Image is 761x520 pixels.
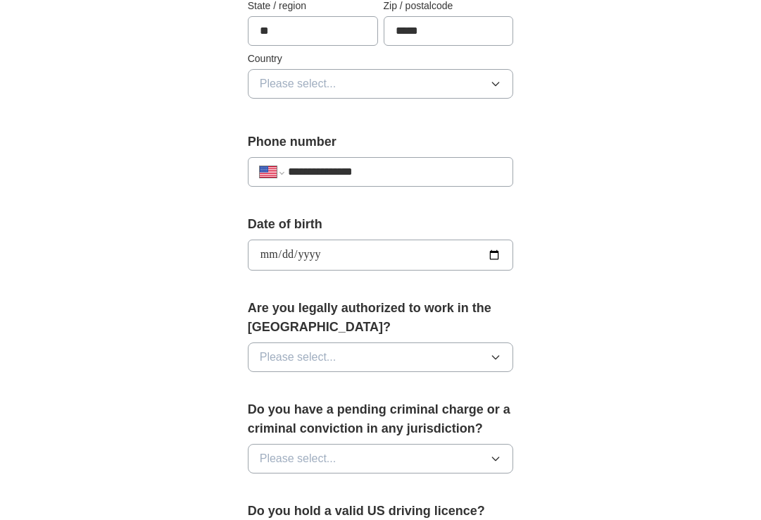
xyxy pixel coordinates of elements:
button: Please select... [248,342,514,372]
button: Please select... [248,69,514,99]
label: Phone number [248,132,514,151]
label: Are you legally authorized to work in the [GEOGRAPHIC_DATA]? [248,299,514,337]
span: Please select... [260,450,337,467]
button: Please select... [248,444,514,473]
label: Country [248,51,514,66]
label: Date of birth [248,215,514,234]
span: Please select... [260,75,337,92]
span: Please select... [260,349,337,366]
label: Do you have a pending criminal charge or a criminal conviction in any jurisdiction? [248,400,514,438]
